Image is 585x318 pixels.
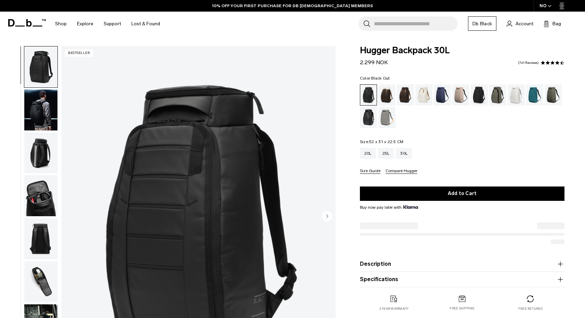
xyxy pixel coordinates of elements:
[360,169,380,174] button: Size Guide
[450,306,474,311] p: Free shipping
[434,84,451,106] a: Blue Hour
[552,20,561,27] span: Bag
[544,19,561,28] button: Bag
[24,175,58,217] button: Hugger Backpack 30L Black Out
[24,218,57,259] img: Hugger Backpack 30L Black Out
[452,84,469,106] a: Fogbow Beige
[378,107,395,128] a: Sand Grey
[24,218,58,260] button: Hugger Backpack 30L Black Out
[403,205,418,209] img: {"height" => 20, "alt" => "Klarna"}
[212,3,373,9] a: 10% OFF YOUR FIRST PURCHASE FOR DB [DEMOGRAPHIC_DATA] MEMBERS
[378,148,394,159] a: 25L
[507,19,533,28] a: Account
[516,20,533,27] span: Account
[24,46,57,87] img: Hugger Backpack 30L Black Out
[24,89,58,131] button: Hugger Backpack 30L Black Out
[526,84,543,106] a: Midnight Teal
[518,306,543,311] p: Free returns
[378,84,395,106] a: Cappuccino
[360,204,418,210] span: Buy now pay later with
[24,175,57,216] img: Hugger Backpack 30L Black Out
[360,84,377,106] a: Black Out
[24,261,58,303] button: Hugger Backpack 30L Black Out
[371,76,390,81] span: Black Out
[545,84,562,106] a: Moss Green
[360,275,564,284] button: Specifications
[360,186,564,201] button: Add to Cart
[131,12,160,36] a: Lost & Found
[24,89,57,130] img: Hugger Backpack 30L Black Out
[50,12,165,36] nav: Main Navigation
[379,306,409,311] p: 2 year warranty
[55,12,67,36] a: Shop
[396,148,412,159] a: 30L
[360,46,564,55] span: Hugger Backpack 30L
[65,50,93,57] p: Bestseller
[322,211,332,223] button: Next slide
[415,84,432,106] a: Oatmilk
[24,46,58,88] button: Hugger Backpack 30L Black Out
[360,140,404,144] legend: Size:
[471,84,488,106] a: Charcoal Grey
[369,139,403,144] span: 52 x 31 x 22.5 CM
[360,260,564,268] button: Description
[360,107,377,128] a: Reflective Black
[24,133,57,174] img: Hugger Backpack 30L Black Out
[508,84,525,106] a: Clean Slate
[104,12,121,36] a: Support
[386,169,417,174] button: Compare Hugger
[24,261,57,302] img: Hugger Backpack 30L Black Out
[360,59,388,66] span: 2.299 NOK
[77,12,93,36] a: Explore
[360,76,390,80] legend: Color:
[24,132,58,174] button: Hugger Backpack 30L Black Out
[360,148,376,159] a: 20L
[397,84,414,106] a: Espresso
[468,16,496,31] a: Db Black
[489,84,506,106] a: Forest Green
[518,61,539,65] a: 741 reviews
